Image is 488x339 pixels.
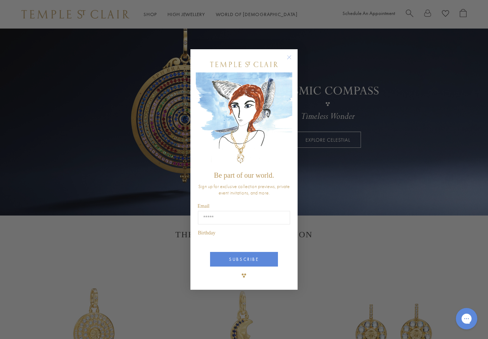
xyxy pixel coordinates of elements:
[214,171,274,179] span: Be part of our world.
[288,56,297,65] button: Close dialog
[452,305,481,332] iframe: Gorgias live chat messenger
[198,203,209,209] span: Email
[198,211,290,224] input: Email
[198,230,215,236] span: Birthday
[210,252,278,267] button: SUBSCRIBE
[237,268,251,283] img: TSC
[196,72,292,168] img: c4a9eb12-d91a-4d4a-8ee0-386386f4f338.jpeg
[210,62,278,67] img: Temple St. Clair
[198,183,290,196] span: Sign up for exclusive collection previews, private event invitations, and more.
